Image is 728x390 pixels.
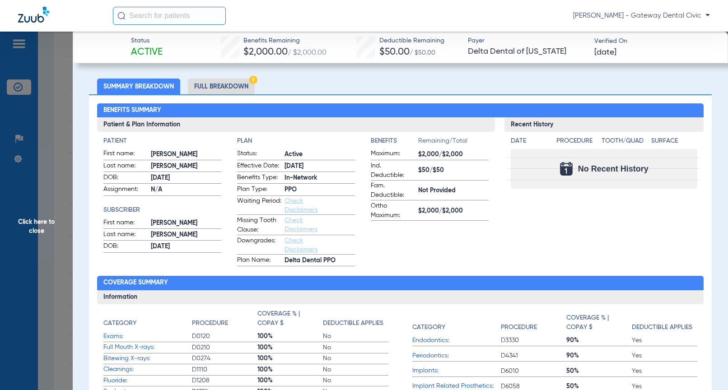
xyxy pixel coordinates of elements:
img: Search Icon [117,12,126,20]
span: Plan Type: [237,185,281,195]
span: First name: [103,218,148,229]
app-breakdown-title: Benefits [371,136,418,149]
span: Periodontics: [412,351,501,361]
app-breakdown-title: Category [412,309,501,335]
span: $2,000/$2,000 [418,206,489,216]
span: D0120 [192,332,257,341]
span: [DATE] [594,47,616,58]
span: / $2,000.00 [288,49,327,56]
span: Delta Dental PPO [285,256,355,265]
span: Active [131,46,163,59]
img: Hazard [249,76,257,84]
app-breakdown-title: Tooth/Quad [602,136,648,149]
span: Plan Name: [237,255,281,266]
span: [PERSON_NAME] [151,150,221,159]
span: Full Mouth X-rays: [103,343,192,352]
span: No [323,354,388,363]
span: 100% [257,354,323,363]
span: DOB: [103,173,148,184]
span: Endodontics: [412,336,501,345]
span: Fam. Deductible: [371,181,415,200]
h4: Procedure [192,319,228,328]
span: D1208 [192,376,257,385]
h4: Procedure [501,323,537,332]
span: [PERSON_NAME] [151,230,221,240]
h4: Procedure [556,136,598,146]
li: Summary Breakdown [97,79,180,94]
span: First name: [103,149,148,160]
span: No [323,365,388,374]
span: D6010 [501,367,566,376]
span: Verified On [594,37,713,46]
span: No [323,376,388,385]
h2: Coverage Summary [97,276,704,290]
h4: Category [103,319,136,328]
span: 100% [257,332,323,341]
h4: Patient [103,136,221,146]
li: Full Breakdown [188,79,255,94]
span: $2,000/$2,000 [418,150,489,159]
span: 100% [257,376,323,385]
span: Last name: [103,161,148,172]
span: Missing Tooth Clause: [237,216,281,235]
h2: Benefits Summary [97,103,704,118]
app-breakdown-title: Procedure [556,136,598,149]
span: 100% [257,343,323,352]
iframe: Chat Widget [683,347,728,390]
h3: Recent History [504,117,704,132]
a: Check Disclaimers [285,198,317,213]
h4: Deductible Applies [632,323,692,332]
span: Fluoride: [103,376,192,385]
span: N/A [151,185,221,195]
span: Exams: [103,332,192,341]
span: Benefits Remaining [243,36,327,46]
span: [DATE] [151,242,221,251]
h4: Coverage % | Copay $ [566,313,627,332]
a: Check Disclaimers [285,237,317,253]
span: Payer [468,36,587,46]
span: Delta Dental of [US_STATE] [468,46,587,57]
span: PPO [285,185,355,195]
span: Downgrades: [237,236,281,254]
span: Yes [632,336,697,345]
input: Search for patients [113,7,226,25]
h3: Information [97,290,704,305]
span: D0274 [192,354,257,363]
span: $50.00 [379,47,410,57]
span: D3330 [501,336,566,345]
span: 90% [566,351,632,360]
app-breakdown-title: Coverage % | Copay $ [566,309,632,335]
span: D4341 [501,351,566,360]
h4: Date [511,136,549,146]
span: Benefits Type: [237,173,281,184]
span: Remaining/Total [418,136,489,149]
span: $2,000.00 [243,47,288,57]
h3: Patient & Plan Information [97,117,495,132]
span: [PERSON_NAME] [151,162,221,171]
img: Zuub Logo [18,7,49,23]
span: [PERSON_NAME] [151,218,221,228]
span: Last name: [103,230,148,241]
span: Cleanings: [103,365,192,374]
h4: Plan [237,136,355,146]
span: Assignment: [103,185,148,195]
span: Waiting Period: [237,196,281,214]
span: Status: [237,149,281,160]
h4: Tooth/Quad [602,136,648,146]
span: Not Provided [418,186,489,195]
span: Status [131,36,163,46]
h4: Subscriber [103,205,221,215]
span: Yes [632,351,697,360]
app-breakdown-title: Procedure [501,309,566,335]
span: $50/$50 [418,166,489,175]
app-breakdown-title: Deductible Applies [323,309,388,331]
app-breakdown-title: Deductible Applies [632,309,697,335]
img: Calendar [560,162,573,176]
span: D1110 [192,365,257,374]
app-breakdown-title: Procedure [192,309,257,331]
span: / $50.00 [410,50,435,56]
app-breakdown-title: Date [511,136,549,149]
